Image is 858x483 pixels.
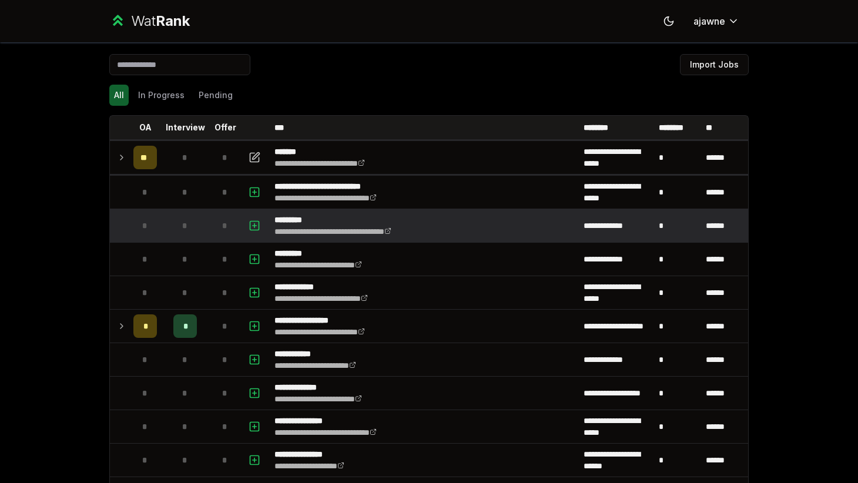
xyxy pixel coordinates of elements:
[109,85,129,106] button: All
[133,85,189,106] button: In Progress
[139,122,152,133] p: OA
[194,85,237,106] button: Pending
[680,54,749,75] button: Import Jobs
[693,14,725,28] span: ajawne
[109,12,190,31] a: WatRank
[166,122,205,133] p: Interview
[684,11,749,32] button: ajawne
[156,12,190,29] span: Rank
[131,12,190,31] div: Wat
[214,122,236,133] p: Offer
